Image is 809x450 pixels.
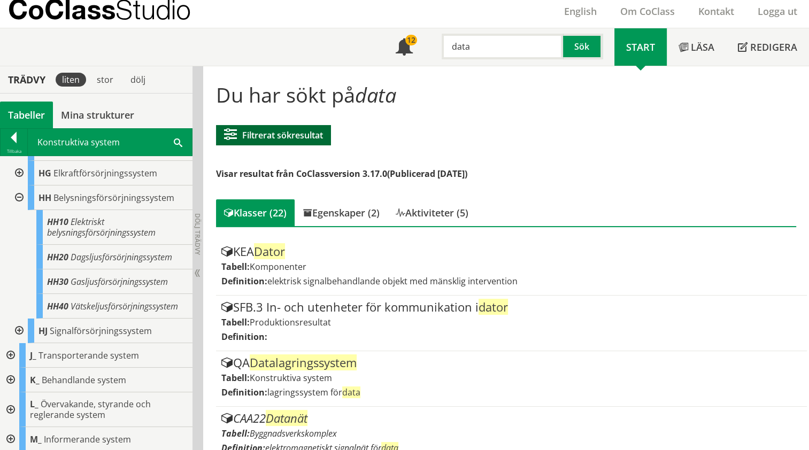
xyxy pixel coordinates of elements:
span: HG [38,167,51,179]
span: data [355,81,396,108]
label: Tabell: [221,428,250,439]
span: lagringssystem för [267,386,360,398]
span: Behandlande system [42,374,126,386]
span: HH10 [47,216,68,228]
label: Definition: [221,331,267,343]
span: Visar resultat från CoClassversion 3.17.0 [216,168,387,180]
div: Aktiviteter (5) [388,199,476,226]
span: Datanät [266,410,307,426]
span: L_ [30,398,38,410]
div: 12 [405,35,417,45]
div: Tillbaka [1,147,27,156]
span: Vätskeljusförsörjningssystem [71,300,178,312]
span: Belysningsförsörjningssystem [53,192,174,204]
span: HH [38,192,51,204]
label: Tabell: [221,261,250,273]
span: M_ [30,433,42,445]
span: Elektriskt belysningsförsörjningssystem [47,216,156,238]
span: (Publicerad [DATE]) [387,168,467,180]
div: Konstruktiva system [28,129,192,156]
label: Definition: [221,386,267,398]
span: Transporterande system [38,350,139,361]
span: Datalagringssystem [250,354,357,370]
div: SFB.3 In- och utenheter för kommunikation i [221,301,802,314]
a: English [552,5,608,18]
span: Övervakande, styrande och reglerande system [30,398,151,421]
span: elektrisk signalbehandlande objekt med mänsklig intervention [267,275,518,287]
span: data [342,386,360,398]
span: Byggnadsverkskomplex [250,428,337,439]
span: Dator [254,243,285,259]
div: Klasser (22) [216,199,295,226]
button: Sök [563,34,603,59]
div: Egenskaper (2) [295,199,388,226]
span: Läsa [691,41,714,53]
a: Start [614,28,667,66]
span: HH20 [47,251,68,263]
span: HH40 [47,300,68,312]
a: Kontakt [687,5,746,18]
label: Tabell: [221,316,250,328]
button: Filtrerat sökresultat [216,125,331,145]
div: QA [221,356,802,369]
span: Informerande system [44,433,131,445]
div: liten [56,73,86,87]
div: CAA22 [221,412,802,425]
div: stor [90,73,120,87]
a: Om CoClass [608,5,687,18]
h1: Du har sökt på [216,83,797,106]
div: dölj [124,73,152,87]
span: Dagsljusförsörjningssystem [71,251,172,263]
span: Redigera [750,41,797,53]
span: Start [626,41,655,53]
a: Redigera [726,28,809,66]
a: 12 [384,28,425,66]
div: KEA [221,245,802,258]
span: Produktionsresultat [250,316,331,328]
span: dator [479,299,508,315]
span: Konstruktiva system [250,372,332,384]
span: K_ [30,374,40,386]
span: Gasljusförsörjningssystem [71,276,168,288]
span: Notifikationer [396,40,413,57]
span: J_ [30,350,36,361]
input: Sök [442,34,563,59]
p: CoClass [8,3,191,15]
span: HJ [38,325,48,337]
span: Komponenter [250,261,306,273]
a: Mina strukturer [53,102,142,128]
label: Tabell: [221,372,250,384]
span: Signalförsörjningssystem [50,325,152,337]
a: Logga ut [746,5,809,18]
span: Dölj trädvy [193,213,202,255]
span: Elkraftförsörjningssystem [53,167,157,179]
span: Sök i tabellen [174,136,182,148]
label: Definition: [221,275,267,287]
span: HH30 [47,276,68,288]
a: Läsa [667,28,726,66]
div: Trädvy [2,74,51,86]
